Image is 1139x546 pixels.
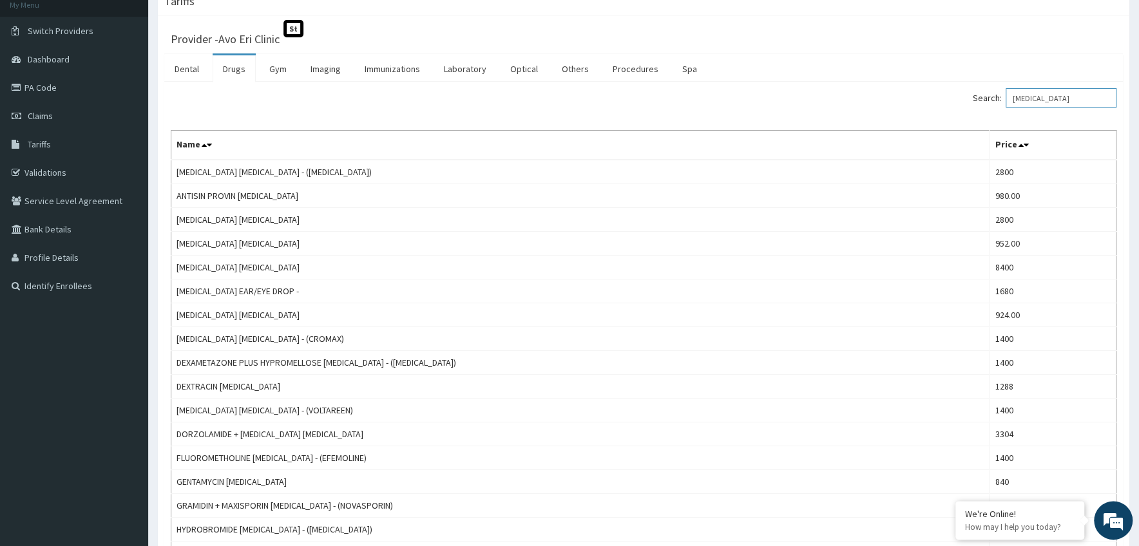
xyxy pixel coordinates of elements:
td: 8400 [990,256,1116,279]
th: Price [990,131,1116,160]
td: [MEDICAL_DATA] [MEDICAL_DATA] - ([MEDICAL_DATA]) [171,160,990,184]
td: 1400 [990,446,1116,470]
td: [MEDICAL_DATA] [MEDICAL_DATA] [171,256,990,279]
td: 1400 [990,399,1116,422]
span: Switch Providers [28,25,93,37]
a: Immunizations [354,55,430,82]
td: 840 [990,470,1116,494]
a: Gym [259,55,297,82]
label: Search: [973,88,1116,108]
a: Laboratory [434,55,497,82]
td: 2800 [990,160,1116,184]
td: 2800 [990,208,1116,232]
td: DEXTRACIN [MEDICAL_DATA] [171,375,990,399]
td: HYDROBROMIDE [MEDICAL_DATA] - ([MEDICAL_DATA]) [171,518,990,541]
h3: Provider - Avo Eri Clinic [171,33,280,45]
td: ANTISIN PROVIN [MEDICAL_DATA] [171,184,990,208]
td: 1400 [990,327,1116,351]
td: [MEDICAL_DATA] EAR/EYE DROP - [171,279,990,303]
td: 1288 [990,375,1116,399]
div: Chat with us now [67,72,216,89]
td: 924.00 [990,303,1116,327]
th: Name [171,131,990,160]
td: FLUOROMETHOLINE [MEDICAL_DATA] - (EFEMOLINE) [171,446,990,470]
p: How may I help you today? [965,522,1075,532]
td: [MEDICAL_DATA] [MEDICAL_DATA] - (CROMAX) [171,327,990,351]
td: [MEDICAL_DATA] [MEDICAL_DATA] - (VOLTAREEN) [171,399,990,422]
a: Drugs [213,55,256,82]
td: [MEDICAL_DATA] [MEDICAL_DATA] [171,208,990,232]
td: 1428 [990,494,1116,518]
td: 1400 [990,351,1116,375]
textarea: Type your message and hit 'Enter' [6,352,245,397]
td: DEXAMETAZONE PLUS HYPROMELLOSE [MEDICAL_DATA] - ([MEDICAL_DATA]) [171,351,990,375]
a: Others [551,55,599,82]
img: d_794563401_company_1708531726252_794563401 [24,64,52,97]
td: [MEDICAL_DATA] [MEDICAL_DATA] [171,232,990,256]
td: [MEDICAL_DATA] [MEDICAL_DATA] [171,303,990,327]
td: DORZOLAMIDE + [MEDICAL_DATA] [MEDICAL_DATA] [171,422,990,446]
input: Search: [1006,88,1116,108]
span: Claims [28,110,53,122]
a: Procedures [602,55,669,82]
span: Tariffs [28,138,51,150]
td: GENTAMYCIN [MEDICAL_DATA] [171,470,990,494]
a: Dental [164,55,209,82]
a: Imaging [300,55,351,82]
div: We're Online! [965,508,1075,520]
td: 3304 [990,422,1116,446]
div: Minimize live chat window [211,6,242,37]
td: 980.00 [990,184,1116,208]
td: 952.00 [990,232,1116,256]
a: Spa [672,55,707,82]
a: Optical [500,55,548,82]
span: We're online! [75,162,178,292]
span: Dashboard [28,53,70,65]
td: GRAMIDIN + MAXISPORIN [MEDICAL_DATA] - (NOVASPORIN) [171,494,990,518]
td: 1680 [990,279,1116,303]
span: St [283,20,303,37]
